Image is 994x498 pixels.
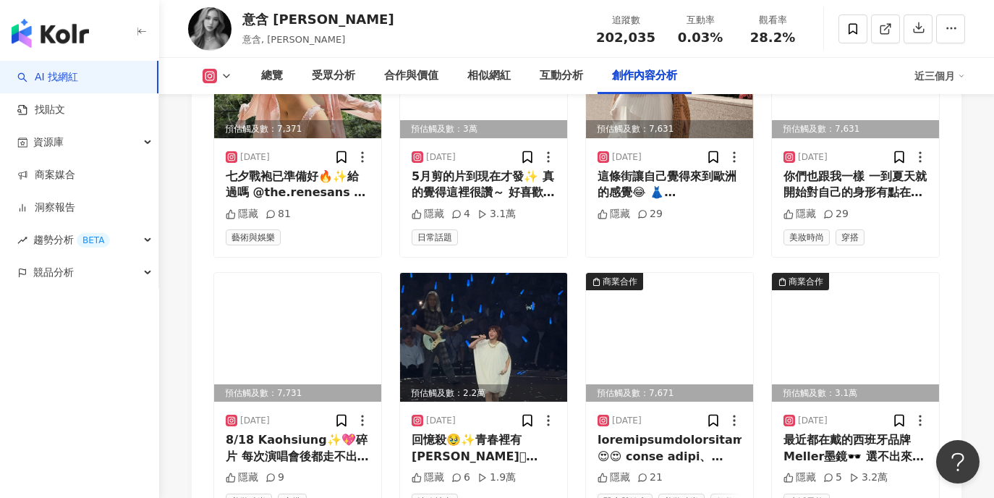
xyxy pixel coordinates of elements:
[188,7,231,51] img: KOL Avatar
[242,10,394,28] div: 意含 [PERSON_NAME]
[612,415,642,427] div: [DATE]
[226,470,258,485] div: 隱藏
[598,432,742,465] div: loremipsumdolorsitam😍😍 conse adipi、elitseddoe💗 temporinc ★Utlab et dolorema，aliquaeni。 adm＋ven＋qu...
[412,432,556,465] div: 回憶殺🥹✨青春裡有[PERSON_NAME]🏻 @stefsunyanzi
[214,273,381,402] div: post-image預估觸及數：7,731
[400,120,567,138] div: 預估觸及數：3萬
[772,273,939,402] div: post-image商業合作預估觸及數：3.1萬
[400,273,567,402] div: post-image預估觸及數：2.2萬
[400,273,567,402] img: post-image
[384,67,438,85] div: 合作與價值
[17,201,75,215] a: 洞察報告
[12,19,89,48] img: logo
[477,207,516,221] div: 3.1萬
[214,384,381,402] div: 預估觸及數：7,731
[226,169,370,201] div: 七夕戰袍已準備好🔥✨給過嗎 @the.renesans 攝影棚 @topfivestudio_x
[849,470,888,485] div: 3.2萬
[603,274,637,289] div: 商業合作
[426,151,456,164] div: [DATE]
[412,229,458,245] span: 日常話題
[451,470,470,485] div: 6
[783,207,816,221] div: 隱藏
[266,207,291,221] div: 81
[226,207,258,221] div: 隱藏
[586,384,753,402] div: 預估觸及數：7,671
[598,470,630,485] div: 隱藏
[214,120,381,138] div: 預估觸及數：7,371
[214,273,381,402] img: post-image
[596,13,655,28] div: 追蹤數
[772,384,939,402] div: 預估觸及數：3.1萬
[412,207,444,221] div: 隱藏
[798,151,828,164] div: [DATE]
[240,415,270,427] div: [DATE]
[77,233,110,248] div: BETA
[412,169,556,201] div: 5月剪的片到現在才發✨ 真的覺得這裡很讚～ 好喜歡😻@intercontinental_taichung
[586,120,753,138] div: 預估觸及數：7,631
[783,470,816,485] div: 隱藏
[451,207,470,221] div: 4
[261,67,283,85] div: 總覽
[637,470,663,485] div: 21
[17,70,78,85] a: searchAI 找網紅
[798,415,828,427] div: [DATE]
[783,229,830,245] span: 美妝時尚
[477,470,516,485] div: 1.9萬
[673,13,728,28] div: 互動率
[783,432,927,465] div: 最近都在戴的西班牙品牌Meller墨鏡🕶️ 選不出來都好好抗😻😻 團購優惠中✨✨
[226,229,281,245] span: 藝術與娛樂
[226,432,370,465] div: 8/18 Kaohsiung✨💖碎片 每次演唱會後都走不出來🤣 牛仔長褲 @wave_shine 帽子 @aeae_official
[936,440,980,484] iframe: Help Scout Beacon - Open
[789,274,823,289] div: 商業合作
[772,273,939,402] img: post-image
[836,229,865,245] span: 穿搭
[637,207,663,221] div: 29
[745,13,800,28] div: 觀看率
[312,67,355,85] div: 受眾分析
[17,235,27,245] span: rise
[750,30,795,45] span: 28.2%
[426,415,456,427] div: [DATE]
[823,470,842,485] div: 5
[598,169,742,201] div: 這條街讓自己覺得來到歐洲的感覺😂 👗 @sabrina5477_ x @mando_shop
[240,151,270,164] div: [DATE]
[242,34,345,45] span: 意含, [PERSON_NAME]
[823,207,849,221] div: 29
[540,67,583,85] div: 互動分析
[17,168,75,182] a: 商案媒合
[412,470,444,485] div: 隱藏
[678,30,723,45] span: 0.03%
[400,384,567,402] div: 預估觸及數：2.2萬
[33,224,110,256] span: 趨勢分析
[266,470,284,485] div: 9
[33,256,74,289] span: 競品分析
[467,67,511,85] div: 相似網紅
[783,169,927,201] div: 你們也跟我一樣 一到夏天就開始對自己的身形有點在意嗎👀 但說真的～要靠節食或運動雕塑曲線太慢了啦😭 這時候我就會默默穿上 👉 @lolinya_official [PERSON_NAME]塑身衣...
[772,120,939,138] div: 預估觸及數：7,631
[17,103,65,117] a: 找貼文
[33,126,64,159] span: 資源庫
[914,64,965,88] div: 近三個月
[612,67,677,85] div: 創作內容分析
[596,30,655,45] span: 202,035
[586,273,753,402] img: post-image
[612,151,642,164] div: [DATE]
[586,273,753,402] div: post-image商業合作預估觸及數：7,671
[598,207,630,221] div: 隱藏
